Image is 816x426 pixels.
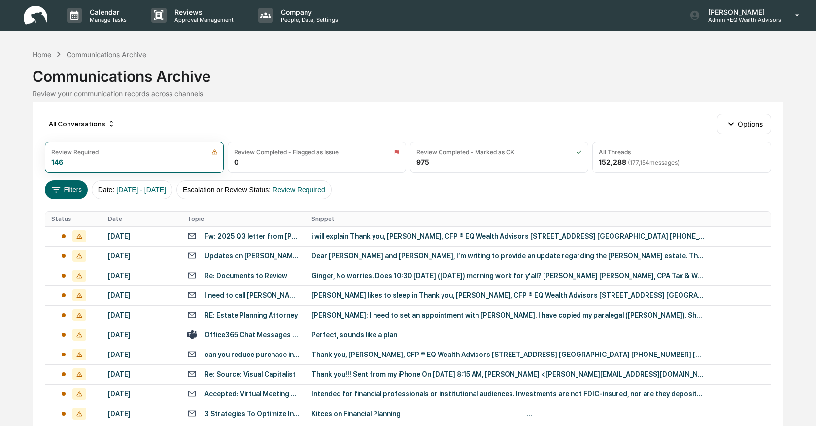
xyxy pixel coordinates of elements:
[24,6,47,25] img: logo
[599,148,631,156] div: All Threads
[51,148,99,156] div: Review Required
[204,331,300,339] div: Office365 Chat Messages with [PERSON_NAME], [PERSON_NAME] [PERSON_NAME] [PERSON_NAME] on [DATE]
[108,390,175,398] div: [DATE]
[394,149,400,155] img: icon
[211,149,218,155] img: icon
[108,291,175,299] div: [DATE]
[33,60,783,85] div: Communications Archive
[108,351,175,358] div: [DATE]
[102,212,181,226] th: Date
[416,148,514,156] div: Review Completed - Marked as OK
[311,291,706,299] div: [PERSON_NAME] likes to sleep in Thank you, [PERSON_NAME], CFP ® EQ Wealth Advisors [STREET_ADDRES...
[234,148,339,156] div: Review Completed - Flagged as Issue
[108,272,175,280] div: [DATE]
[67,50,146,59] div: Communications Archive
[116,186,166,194] span: [DATE] - [DATE]
[628,159,680,166] span: ( 177,154 messages)
[272,186,325,194] span: Review Required
[181,212,306,226] th: Topic
[204,351,300,358] div: can you reduce purchase in [GEOGRAPHIC_DATA] to 4 mill
[92,180,172,199] button: Date:[DATE] - [DATE]
[204,370,296,378] div: Re: Source: Visual Capitalist
[204,232,300,240] div: Fw: 2025 Q3 letter from [PERSON_NAME]
[108,311,175,319] div: [DATE]
[204,291,300,299] div: I need to call [PERSON_NAME] after [PERSON_NAME] and [PERSON_NAME] leave
[45,116,119,132] div: All Conversations
[234,158,238,166] div: 0
[700,16,781,23] p: Admin • EQ Wealth Advisors
[273,16,343,23] p: People, Data, Settings
[273,8,343,16] p: Company
[108,232,175,240] div: [DATE]
[176,180,332,199] button: Escalation or Review Status:Review Required
[204,272,287,280] div: Re: Documents to Review
[576,149,582,155] img: icon
[311,410,706,418] div: Kitces on Financial Planning ‌ ‌ ‌ ‌ ‌ ‌ ‌ ‌ ‌ ‌ ‌ ‌ ‌ ‌ ‌ ‌ ‌ ‌ ‌ ‌ ‌ ‌ ‌ ‌ ‌ ‌ ‌ ‌ ‌ ‌ ‌ ‌ ‌ ‌ ...
[108,252,175,260] div: [DATE]
[306,212,771,226] th: Snippet
[82,16,132,23] p: Manage Tasks
[167,8,238,16] p: Reviews
[784,393,811,420] iframe: Open customer support
[33,50,51,59] div: Home
[108,331,175,339] div: [DATE]
[311,370,706,378] div: Thank you!!! Sent from my iPhone On [DATE] 8:15 AM, [PERSON_NAME] <[PERSON_NAME][EMAIL_ADDRESS][D...
[45,180,88,199] button: Filters
[717,114,771,134] button: Options
[108,410,175,418] div: [DATE]
[204,311,298,319] div: RE: Estate Planning Attorney
[311,232,706,240] div: i will explain Thank you, [PERSON_NAME], CFP ® EQ Wealth Advisors [STREET_ADDRESS] [GEOGRAPHIC_DA...
[204,390,300,398] div: Accepted: Virtual Meeting - EQ Wealth & Capital Group
[700,8,781,16] p: [PERSON_NAME]
[51,158,63,166] div: 146
[311,390,706,398] div: Intended for financial professionals or institutional audiences. Investments are not FDIC-insured...
[311,311,706,319] div: [PERSON_NAME]: I need to set an appointment with [PERSON_NAME]. I have copied my paralegal ([PERS...
[311,252,706,260] div: Dear [PERSON_NAME] and [PERSON_NAME], I’m writing to provide an update regarding the [PERSON_NAME...
[82,8,132,16] p: Calendar
[599,158,680,166] div: 152,288
[204,410,300,418] div: 3 Strategies To Optimize Incentive Stock Options Planning And Address AMT [NEV]
[108,370,175,378] div: [DATE]
[311,331,706,339] div: Perfect, sounds like a plan
[311,351,706,358] div: Thank you, [PERSON_NAME], CFP ® EQ Wealth Advisors [STREET_ADDRESS] [GEOGRAPHIC_DATA] [PHONE_NUMB...
[167,16,238,23] p: Approval Management
[311,272,706,280] div: Ginger, No worries. Does 10:30 [DATE] ([DATE]) morning work for y'all? [PERSON_NAME] [PERSON_NAME...
[416,158,429,166] div: 975
[204,252,300,260] div: Updates on [PERSON_NAME] Accounts - EQ Wealth - [PERSON_NAME]
[45,212,102,226] th: Status
[33,89,783,98] div: Review your communication records across channels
